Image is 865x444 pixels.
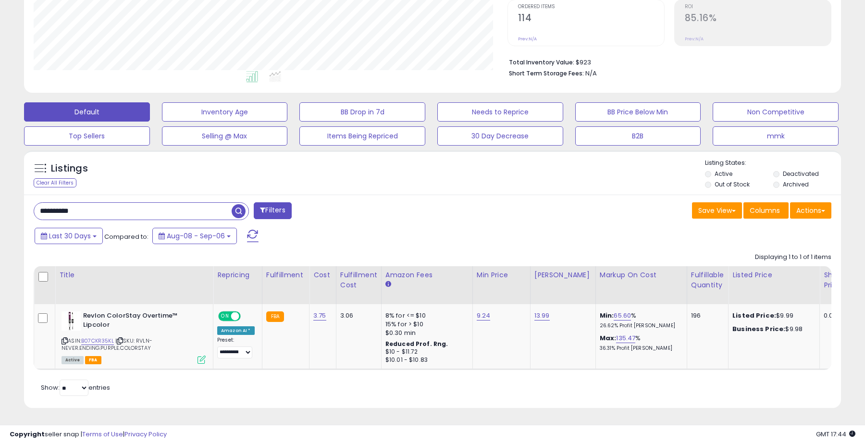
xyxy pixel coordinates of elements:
[691,270,724,290] div: Fulfillable Quantity
[385,320,465,329] div: 15% for > $10
[385,280,391,289] small: Amazon Fees.
[217,326,255,335] div: Amazon AI *
[10,430,45,439] strong: Copyright
[167,231,225,241] span: Aug-08 - Sep-06
[715,170,732,178] label: Active
[750,206,780,215] span: Columns
[743,202,789,219] button: Columns
[692,202,742,219] button: Save View
[600,311,680,329] div: %
[104,232,148,241] span: Compared to:
[685,36,704,42] small: Prev: N/A
[585,69,597,78] span: N/A
[824,270,843,290] div: Ship Price
[162,102,288,122] button: Inventory Age
[600,322,680,329] p: 26.62% Profit [PERSON_NAME]
[595,266,687,304] th: The percentage added to the cost of goods (COGS) that forms the calculator for Min & Max prices.
[600,334,680,352] div: %
[732,324,785,333] b: Business Price:
[385,270,469,280] div: Amazon Fees
[41,383,110,392] span: Show: entries
[217,270,258,280] div: Repricing
[614,311,631,321] a: 65.60
[509,69,584,77] b: Short Term Storage Fees:
[62,356,84,364] span: All listings currently available for purchase on Amazon
[266,311,284,322] small: FBA
[340,270,377,290] div: Fulfillment Cost
[24,102,150,122] button: Default
[715,180,750,188] label: Out of Stock
[385,329,465,337] div: $0.30 min
[600,333,617,343] b: Max:
[518,36,537,42] small: Prev: N/A
[83,311,200,332] b: Revlon ColorStay Overtime™ Lipcolor
[313,270,332,280] div: Cost
[10,430,167,439] div: seller snap | |
[477,311,491,321] a: 9.24
[62,311,206,363] div: ASIN:
[217,337,255,358] div: Preset:
[685,12,831,25] h2: 85.16%
[162,126,288,146] button: Selling @ Max
[755,253,831,262] div: Displaying 1 to 1 of 1 items
[81,337,114,345] a: B07CKR35KL
[518,12,664,25] h2: 114
[477,270,526,280] div: Min Price
[85,356,101,364] span: FBA
[732,311,776,320] b: Listed Price:
[437,126,563,146] button: 30 Day Decrease
[124,430,167,439] a: Privacy Policy
[34,178,76,187] div: Clear All Filters
[62,337,152,351] span: | SKU: RVLN-NEVER.ENDING.PURPLE.COLORSTAY
[509,58,574,66] b: Total Inventory Value:
[732,325,812,333] div: $9.98
[49,231,91,241] span: Last 30 Days
[534,311,550,321] a: 13.99
[713,126,839,146] button: mmk
[152,228,237,244] button: Aug-08 - Sep-06
[24,126,150,146] button: Top Sellers
[385,348,465,356] div: $10 - $11.72
[713,102,839,122] button: Non Competitive
[313,311,326,321] a: 3.75
[616,333,635,343] a: 135.47
[685,4,831,10] span: ROI
[340,311,374,320] div: 3.06
[816,430,855,439] span: 2025-10-7 17:44 GMT
[254,202,291,219] button: Filters
[385,340,448,348] b: Reduced Prof. Rng.
[266,270,305,280] div: Fulfillment
[299,102,425,122] button: BB Drop in 7d
[600,311,614,320] b: Min:
[575,102,701,122] button: BB Price Below Min
[600,345,680,352] p: 36.31% Profit [PERSON_NAME]
[575,126,701,146] button: B2B
[600,270,683,280] div: Markup on Cost
[239,312,255,321] span: OFF
[783,180,809,188] label: Archived
[385,311,465,320] div: 8% for <= $10
[705,159,840,168] p: Listing States:
[790,202,831,219] button: Actions
[82,430,123,439] a: Terms of Use
[59,270,209,280] div: Title
[509,56,824,67] li: $923
[437,102,563,122] button: Needs to Reprice
[385,356,465,364] div: $10.01 - $10.83
[35,228,103,244] button: Last 30 Days
[824,311,840,320] div: 0.00
[732,311,812,320] div: $9.99
[732,270,816,280] div: Listed Price
[691,311,721,320] div: 196
[783,170,819,178] label: Deactivated
[518,4,664,10] span: Ordered Items
[534,270,592,280] div: [PERSON_NAME]
[299,126,425,146] button: Items Being Repriced
[62,311,81,331] img: 315kN4PS4xL._SL40_.jpg
[219,312,231,321] span: ON
[51,162,88,175] h5: Listings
